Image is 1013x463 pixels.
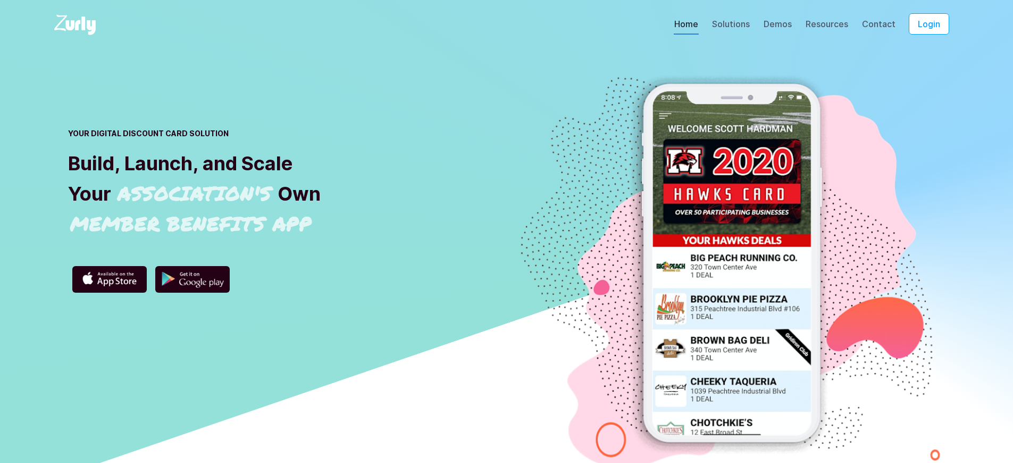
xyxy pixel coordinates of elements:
[763,19,792,35] a: Demos
[934,431,1002,458] iframe: Opens a widget where you can find more information
[68,152,507,236] h1: Build, Launch, and Scale
[68,212,314,235] span: member benefits app
[115,181,273,204] span: association's
[896,19,962,29] a: Login
[51,13,102,37] img: Logo
[68,128,507,139] h2: YOUR DIGITAL DISCOUNT CARD SOLUTION
[674,19,699,35] a: Home
[861,19,896,35] a: Contact
[909,13,949,35] button: Login
[805,19,849,35] a: Resources
[711,18,750,36] div: Solutions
